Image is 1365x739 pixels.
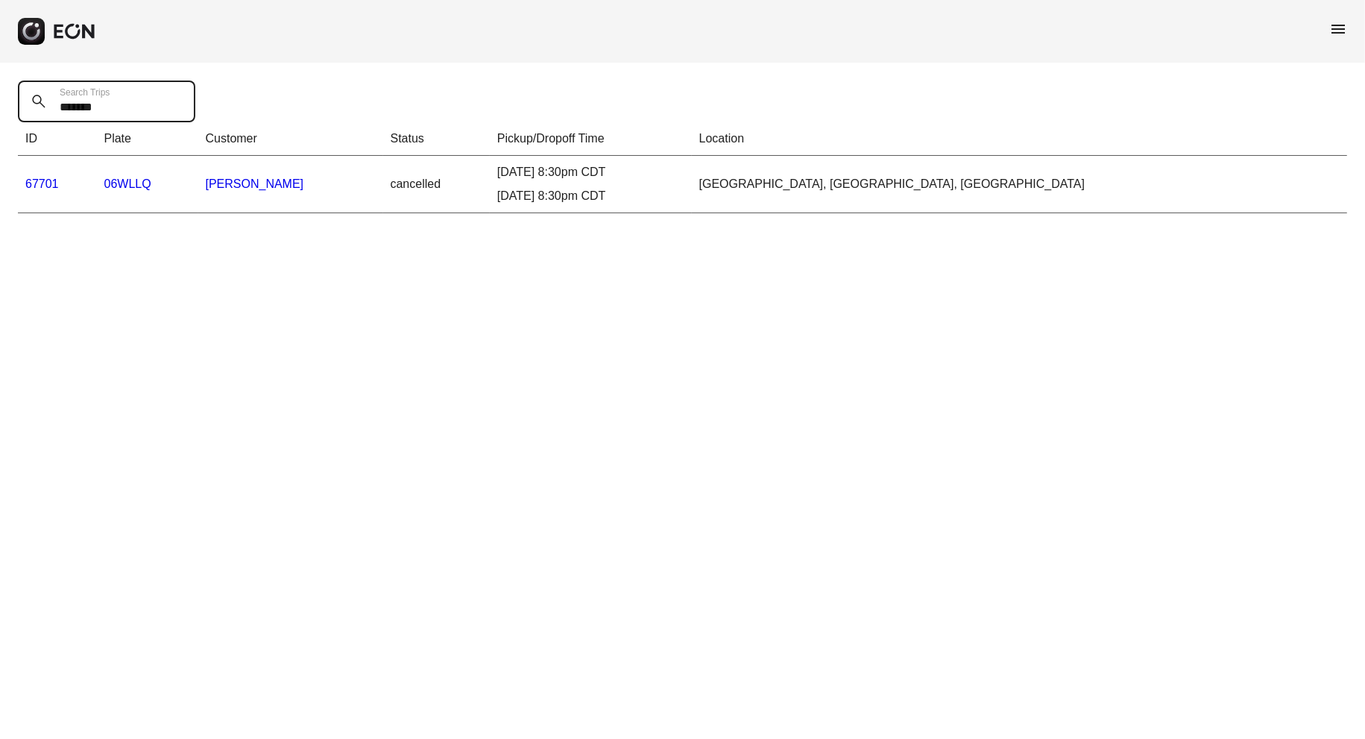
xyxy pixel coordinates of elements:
[18,122,97,156] th: ID
[692,122,1347,156] th: Location
[198,122,383,156] th: Customer
[97,122,198,156] th: Plate
[104,177,151,190] a: 06WLLQ
[692,156,1347,213] td: [GEOGRAPHIC_DATA], [GEOGRAPHIC_DATA], [GEOGRAPHIC_DATA]
[497,163,684,181] div: [DATE] 8:30pm CDT
[25,177,59,190] a: 67701
[60,87,110,98] label: Search Trips
[383,122,490,156] th: Status
[383,156,490,213] td: cancelled
[206,177,304,190] a: [PERSON_NAME]
[490,122,692,156] th: Pickup/Dropoff Time
[497,187,684,205] div: [DATE] 8:30pm CDT
[1329,20,1347,38] span: menu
